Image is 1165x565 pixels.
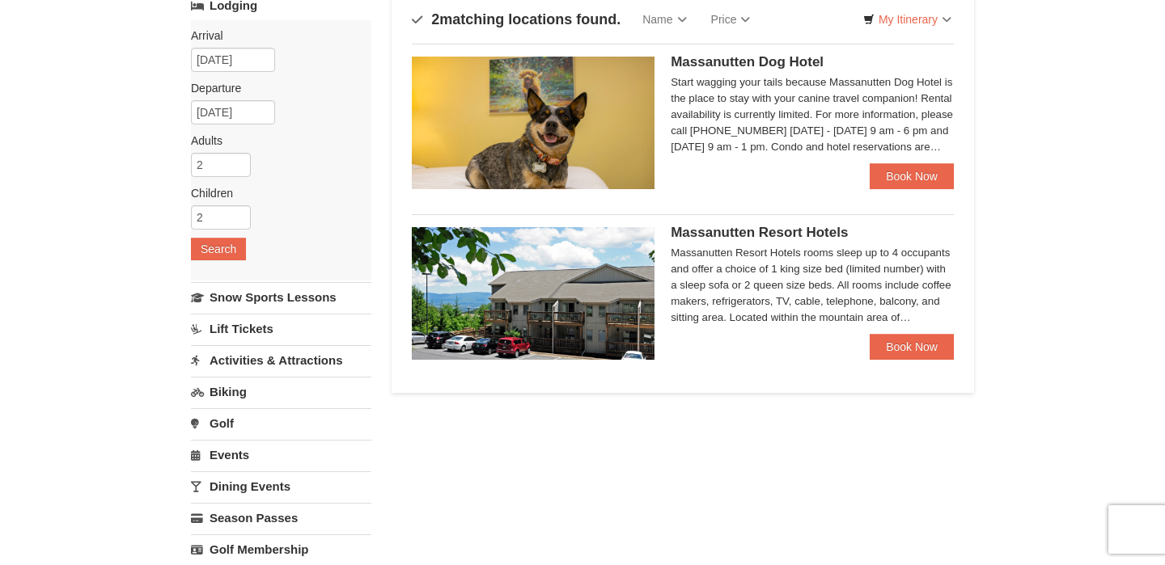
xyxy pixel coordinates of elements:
[412,227,655,360] img: 19219026-1-e3b4ac8e.jpg
[191,503,371,533] a: Season Passes
[191,27,359,44] label: Arrival
[870,163,954,189] a: Book Now
[431,11,439,27] span: 2
[191,80,359,96] label: Departure
[191,314,371,344] a: Lift Tickets
[191,534,371,564] a: Golf Membership
[671,74,954,155] div: Start wagging your tails because Massanutten Dog Hotel is the place to stay with your canine trav...
[699,3,763,36] a: Price
[191,408,371,438] a: Golf
[191,471,371,501] a: Dining Events
[191,133,359,149] label: Adults
[671,245,954,326] div: Massanutten Resort Hotels rooms sleep up to 4 occupants and offer a choice of 1 king size bed (li...
[191,238,246,260] button: Search
[853,7,962,32] a: My Itinerary
[671,225,848,240] span: Massanutten Resort Hotels
[191,345,371,375] a: Activities & Attractions
[191,377,371,407] a: Biking
[191,440,371,470] a: Events
[870,334,954,360] a: Book Now
[671,54,824,70] span: Massanutten Dog Hotel
[630,3,698,36] a: Name
[191,282,371,312] a: Snow Sports Lessons
[412,57,655,189] img: 27428181-5-81c892a3.jpg
[412,11,621,27] h4: matching locations found.
[191,185,359,201] label: Children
